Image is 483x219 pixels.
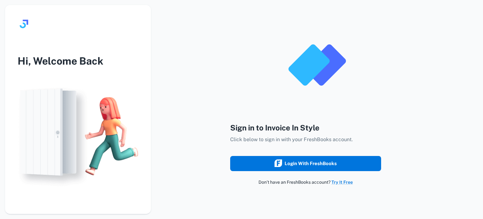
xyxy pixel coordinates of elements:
h3: Hi, Welcome Back [5,54,151,69]
img: logo_invoice_in_style_app.png [286,34,348,97]
p: Don’t have an FreshBooks account? [230,179,381,186]
p: Click below to sign in with your FreshBooks account. [230,136,381,143]
button: Login with FreshBooks [230,156,381,171]
img: logo.svg [18,18,30,30]
a: Try It Free [331,180,353,185]
h4: Sign in to Invoice In Style [230,122,381,133]
img: login [5,81,151,191]
div: Login with FreshBooks [275,159,337,168]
